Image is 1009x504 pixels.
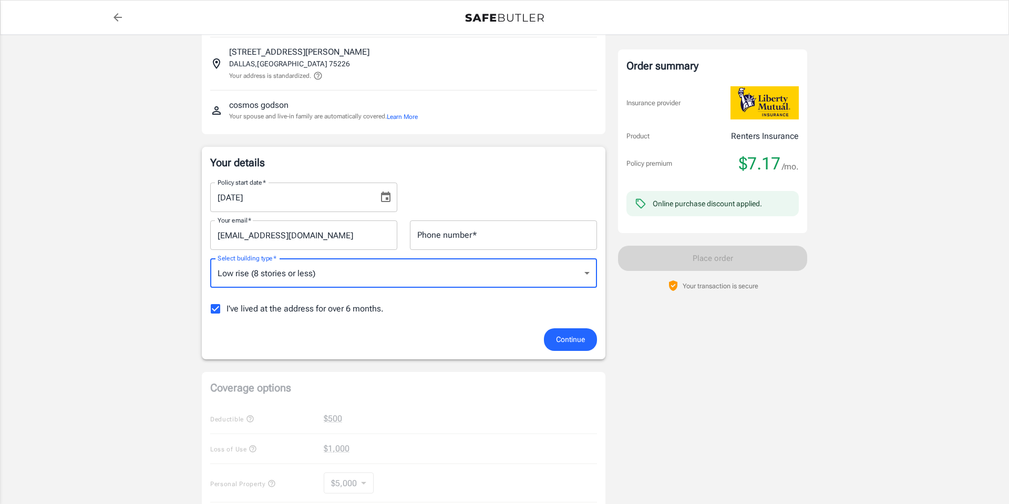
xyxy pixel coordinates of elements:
span: /mo. [782,159,799,174]
span: Continue [556,333,585,346]
svg: Insured person [210,104,223,117]
div: Low rise (8 stories or less) [210,258,597,288]
p: Renters Insurance [731,130,799,143]
input: Enter email [210,220,397,250]
p: Your transaction is secure [683,281,758,291]
p: Your spouse and live-in family are automatically covered. [229,112,418,122]
input: MM/DD/YYYY [210,183,371,212]
button: Choose date, selected date is Sep 6, 2025 [375,187,396,208]
label: Your email [218,216,251,225]
p: Insurance provider [626,98,681,108]
img: Back to quotes [465,14,544,22]
label: Select building type [218,254,276,263]
div: Order summary [626,58,799,74]
p: Your address is standardized. [229,71,311,80]
input: Enter number [410,220,597,250]
span: $7.17 [739,153,780,174]
div: Online purchase discount applied. [653,198,762,209]
button: Continue [544,328,597,351]
p: [STREET_ADDRESS][PERSON_NAME] [229,46,369,58]
label: Policy start date [218,178,266,187]
button: Learn More [387,112,418,122]
svg: Insured address [210,57,223,70]
p: cosmos godson [229,99,289,112]
p: DALLAS , [GEOGRAPHIC_DATA] 75226 [229,58,350,69]
a: back to quotes [107,7,128,28]
span: I've lived at the address for over 6 months. [226,303,384,315]
p: Product [626,131,650,142]
img: Liberty Mutual [730,86,799,119]
p: Your details [210,155,597,170]
p: Policy premium [626,158,672,169]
